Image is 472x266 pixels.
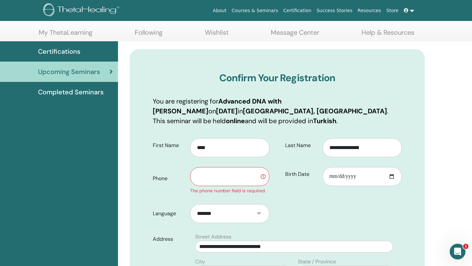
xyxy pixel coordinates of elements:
img: logo.png [43,3,122,18]
label: Language [148,207,190,220]
label: Phone [148,172,190,185]
a: Certification [281,5,314,17]
label: State / Province [298,258,336,266]
a: Following [135,28,163,41]
label: Birth Date [280,168,323,180]
a: Success Stories [314,5,355,17]
a: Courses & Seminars [229,5,281,17]
a: My ThetaLearning [39,28,92,41]
a: Resources [355,5,384,17]
b: [DATE] [216,107,238,115]
span: Upcoming Seminars [38,67,100,77]
a: Store [384,5,401,17]
span: Certifications [38,47,80,56]
label: First Name [148,139,190,152]
label: Address [148,233,191,245]
iframe: Intercom live chat [450,244,465,259]
label: City [195,258,205,266]
a: Message Center [271,28,319,41]
span: Completed Seminars [38,87,104,97]
a: Help & Resources [362,28,414,41]
div: The phone number field is required. [190,187,269,194]
b: online [226,117,245,125]
span: 1 [463,244,468,249]
b: Turkish [313,117,336,125]
a: Wishlist [205,28,229,41]
p: You are registering for on in . This seminar will be held and will be provided in . [153,96,402,126]
b: [GEOGRAPHIC_DATA], [GEOGRAPHIC_DATA] [243,107,387,115]
label: Street Address [195,233,231,241]
label: Last Name [280,139,323,152]
a: About [210,5,229,17]
h3: Confirm Your Registration [153,72,402,84]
